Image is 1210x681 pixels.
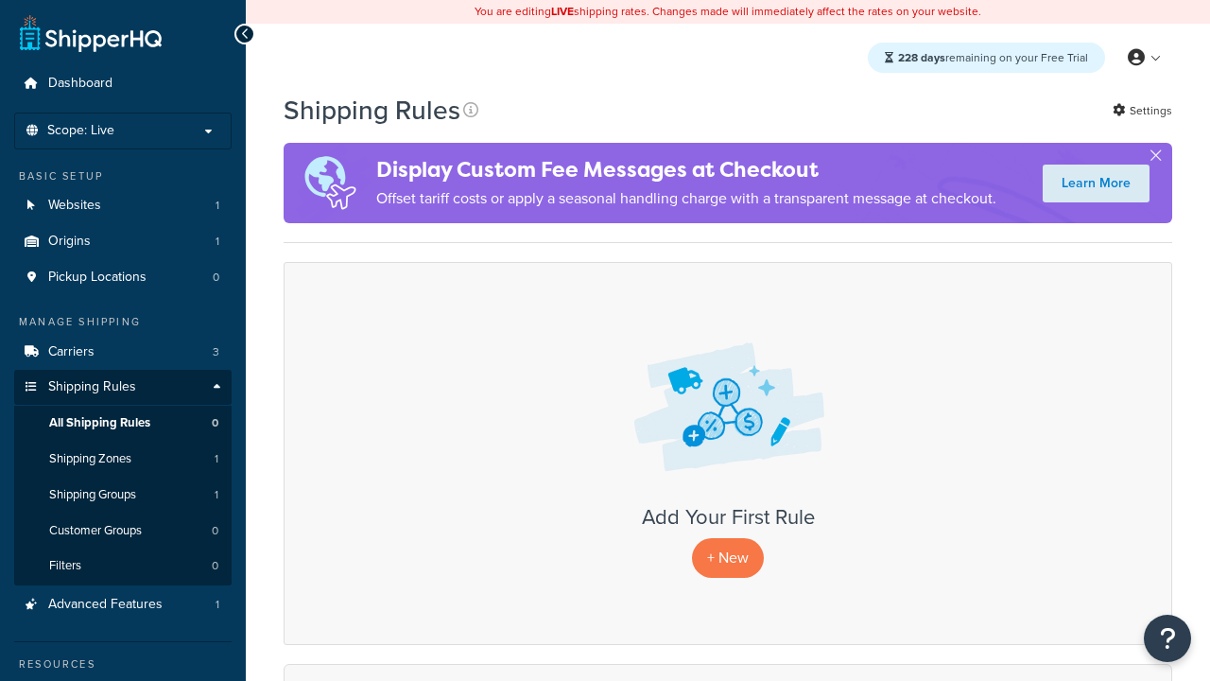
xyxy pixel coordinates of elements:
div: Resources [14,656,232,672]
span: Filters [49,558,81,574]
a: Origins 1 [14,224,232,259]
p: + New [692,538,764,577]
a: All Shipping Rules 0 [14,406,232,441]
h1: Shipping Rules [284,92,460,129]
a: Shipping Zones 1 [14,442,232,477]
span: Scope: Live [47,123,114,139]
a: Pickup Locations 0 [14,260,232,295]
a: Filters 0 [14,549,232,584]
span: 1 [216,597,219,613]
span: Pickup Locations [48,270,147,286]
span: Dashboard [48,76,112,92]
a: Dashboard [14,66,232,101]
a: Customer Groups 0 [14,514,232,549]
span: All Shipping Rules [49,415,150,431]
span: Shipping Groups [49,487,136,503]
li: Customer Groups [14,514,232,549]
li: Carriers [14,335,232,370]
a: Shipping Rules [14,370,232,405]
span: 1 [216,234,219,250]
a: Learn More [1043,165,1149,202]
img: duties-banner-06bc72dcb5fe05cb3f9472aba00be2ae8eb53ab6f0d8bb03d382ba314ac3c341.png [284,143,376,223]
span: Websites [48,198,101,214]
a: Websites 1 [14,188,232,223]
span: Carriers [48,344,95,360]
div: Manage Shipping [14,314,232,330]
span: 0 [212,558,218,574]
li: Shipping Groups [14,478,232,513]
h4: Display Custom Fee Messages at Checkout [376,154,996,185]
span: 1 [216,198,219,214]
b: LIVE [551,3,574,20]
span: Shipping Zones [49,451,131,467]
span: Customer Groups [49,523,142,539]
span: Shipping Rules [48,379,136,395]
li: Shipping Rules [14,370,232,585]
li: Pickup Locations [14,260,232,295]
span: Origins [48,234,91,250]
span: 0 [212,415,218,431]
li: Shipping Zones [14,442,232,477]
a: Advanced Features 1 [14,587,232,622]
li: Websites [14,188,232,223]
button: Open Resource Center [1144,615,1191,662]
h3: Add Your First Rule [303,506,1152,529]
span: 0 [213,270,219,286]
span: 0 [212,523,218,539]
span: 1 [215,451,218,467]
li: All Shipping Rules [14,406,232,441]
li: Advanced Features [14,587,232,622]
a: Settings [1113,97,1172,124]
div: Basic Setup [14,168,232,184]
p: Offset tariff costs or apply a seasonal handling charge with a transparent message at checkout. [376,185,996,212]
a: Shipping Groups 1 [14,478,232,513]
a: Carriers 3 [14,335,232,370]
li: Filters [14,549,232,584]
span: 1 [215,487,218,503]
li: Origins [14,224,232,259]
strong: 228 days [898,49,945,66]
a: ShipperHQ Home [20,14,162,52]
div: remaining on your Free Trial [868,43,1105,73]
span: Advanced Features [48,597,163,613]
span: 3 [213,344,219,360]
